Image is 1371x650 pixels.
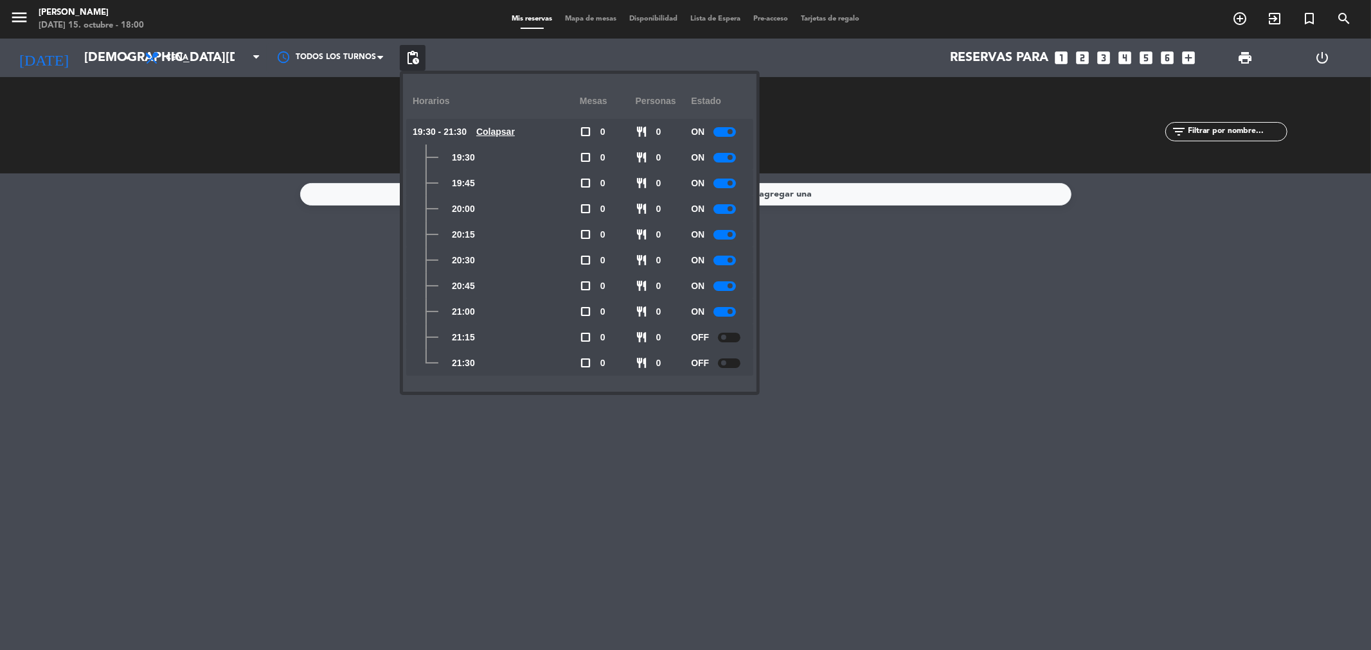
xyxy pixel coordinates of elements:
[600,227,605,242] span: 0
[656,330,661,345] span: 0
[623,15,684,22] span: Disponibilidad
[452,202,475,216] span: 20:00
[600,202,605,216] span: 0
[476,127,515,137] u: Colapsar
[636,280,647,292] span: restaurant
[636,331,647,343] span: restaurant
[580,83,636,119] div: Mesas
[1187,125,1287,139] input: Filtrar por nombre...
[452,227,475,242] span: 20:15
[580,331,591,343] span: check_box_outline_blank
[1267,11,1282,26] i: exit_to_app
[413,83,580,119] div: Horarios
[1053,49,1070,66] i: looks_one
[39,19,144,32] div: [DATE] 15. octubre - 18:00
[600,304,605,319] span: 0
[636,203,647,215] span: restaurant
[656,356,661,371] span: 0
[1315,50,1331,66] i: power_settings_new
[656,279,661,294] span: 0
[691,150,704,165] span: ON
[636,254,647,266] span: restaurant
[691,279,704,294] span: ON
[580,306,591,317] span: check_box_outline_blank
[636,83,692,119] div: personas
[1181,49,1197,66] i: add_box
[452,356,475,371] span: 21:30
[10,8,29,27] i: menu
[691,304,704,319] span: ON
[405,50,420,66] span: pending_actions
[1302,11,1317,26] i: turned_in_not
[691,176,704,191] span: ON
[691,253,704,268] span: ON
[656,253,661,268] span: 0
[600,150,605,165] span: 0
[1096,49,1113,66] i: looks_3
[656,227,661,242] span: 0
[580,229,591,240] span: check_box_outline_blank
[636,126,647,137] span: restaurant
[691,356,709,371] span: OFF
[452,150,475,165] span: 19:30
[656,125,661,139] span: 0
[1138,49,1155,66] i: looks_5
[1284,39,1361,77] div: LOG OUT
[684,15,747,22] span: Lista de Espera
[691,227,704,242] span: ON
[636,306,647,317] span: restaurant
[636,177,647,189] span: restaurant
[794,15,866,22] span: Tarjetas de regalo
[10,8,29,31] button: menu
[452,253,475,268] span: 20:30
[580,280,591,292] span: check_box_outline_blank
[1336,11,1352,26] i: search
[559,15,623,22] span: Mapa de mesas
[691,330,709,345] span: OFF
[1075,49,1091,66] i: looks_two
[580,254,591,266] span: check_box_outline_blank
[166,53,188,62] span: Cena
[505,15,559,22] span: Mis reservas
[1172,124,1187,139] i: filter_list
[600,279,605,294] span: 0
[39,6,144,19] div: [PERSON_NAME]
[580,177,591,189] span: check_box_outline_blank
[691,202,704,216] span: ON
[951,50,1049,66] span: Reservas para
[636,357,647,369] span: restaurant
[580,152,591,163] span: check_box_outline_blank
[691,125,704,139] span: ON
[452,330,475,345] span: 21:15
[10,44,78,72] i: [DATE]
[413,125,467,139] span: 19:30 - 21:30
[600,176,605,191] span: 0
[120,50,135,66] i: arrow_drop_down
[600,253,605,268] span: 0
[691,83,747,119] div: Estado
[452,304,475,319] span: 21:00
[1237,50,1253,66] span: print
[656,202,661,216] span: 0
[580,126,591,137] span: check_box_outline_blank
[600,356,605,371] span: 0
[580,357,591,369] span: check_box_outline_blank
[580,203,591,215] span: check_box_outline_blank
[636,152,647,163] span: restaurant
[656,176,661,191] span: 0
[636,229,647,240] span: restaurant
[1117,49,1134,66] i: looks_4
[1232,11,1248,26] i: add_circle_outline
[656,150,661,165] span: 0
[452,279,475,294] span: 20:45
[600,330,605,345] span: 0
[452,176,475,191] span: 19:45
[656,304,661,319] span: 0
[600,125,605,139] span: 0
[747,15,794,22] span: Pre-acceso
[1160,49,1176,66] i: looks_6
